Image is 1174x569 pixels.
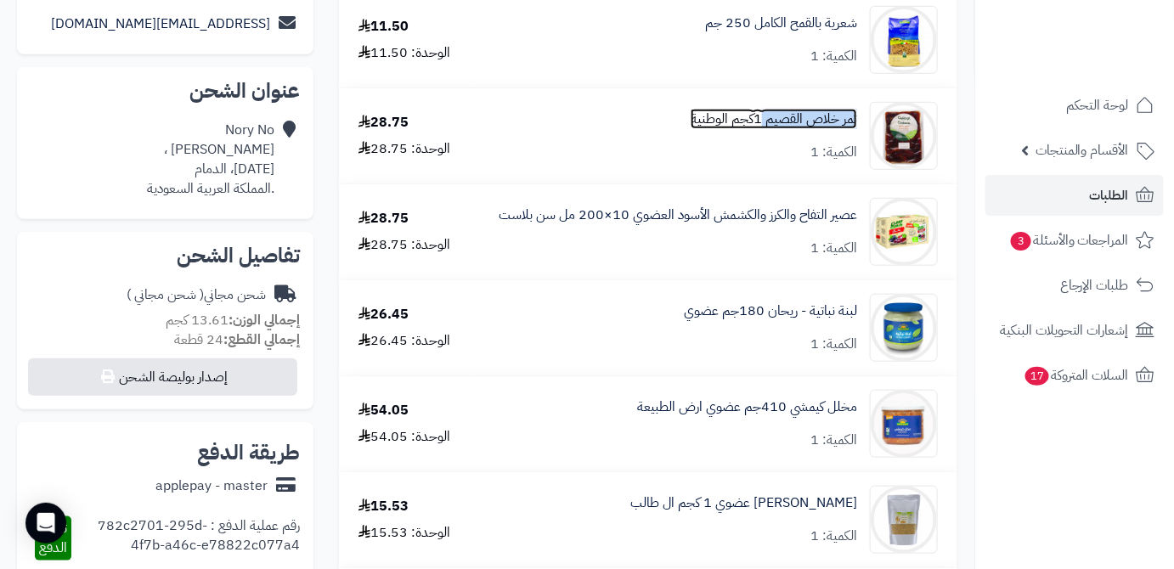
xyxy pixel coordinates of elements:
[871,294,937,362] img: 1eca20e3-00c3-4b84-b813-3b3cc4940f9a-90x90.jpeg
[1036,138,1129,162] span: الأقسام والمنتجات
[1025,367,1049,386] span: 17
[1000,318,1129,342] span: إشعارات التحويلات البنكية
[810,239,857,258] div: الكمية: 1
[358,401,409,420] div: 54.05
[871,486,937,554] img: 1685016937-rFPJgflA4HjKITA6MwbVnCwVZZzYgbqWdaiJMXTh-90x90.jpg
[127,284,204,305] span: ( شحن مجاني )
[871,198,937,266] img: apple-cherry-blackcurrant-pack-90x90.jpg
[810,431,857,450] div: الكمية: 1
[1090,183,1129,207] span: الطلبات
[358,235,450,255] div: الوحدة: 28.75
[630,493,857,513] a: [PERSON_NAME] عضوي 1 كجم ال طالب
[358,209,409,228] div: 28.75
[31,245,300,266] h2: تفاصيل الشحن
[1060,273,1129,297] span: طلبات الإرجاع
[985,220,1164,261] a: المراجعات والأسئلة3
[358,331,450,351] div: الوحدة: 26.45
[985,175,1164,216] a: الطلبات
[358,113,409,132] div: 28.75
[197,442,300,463] h2: طريقة الدفع
[358,427,450,447] div: الوحدة: 54.05
[358,305,409,324] div: 26.45
[51,14,270,34] a: [EMAIL_ADDRESS][DOMAIN_NAME]
[1024,363,1129,387] span: السلات المتروكة
[127,285,266,305] div: شحن مجاني
[985,265,1164,306] a: طلبات الإرجاع
[637,397,857,417] a: مخلل كيمشي 410جم عضوي ارض الطبيعة
[684,301,857,321] a: لبنة نباتية - ريحان 180جم عضوي
[71,516,300,561] div: رقم عملية الدفع : 782c2701-295d-4f7b-a46c-e78822c077a4
[1011,232,1031,251] span: 3
[358,497,409,516] div: 15.53
[358,43,450,63] div: الوحدة: 11.50
[1058,46,1158,82] img: logo-2.png
[691,110,857,129] a: تمر خلاص القصيم 1كجم الوطنية
[705,14,857,33] a: شعرية بالقمح الكامل 250 جم
[25,503,66,544] div: Open Intercom Messenger
[1009,228,1129,252] span: المراجعات والأسئلة
[358,139,450,159] div: الوحدة: 28.75
[871,6,937,74] img: whole-wheat_cappellini-2-90x90.jpg
[31,81,300,101] h2: عنوان الشحن
[985,310,1164,351] a: إشعارات التحويلات البنكية
[155,476,268,496] div: applepay - master
[174,330,300,350] small: 24 قطعة
[985,85,1164,126] a: لوحة التحكم
[358,17,409,37] div: 11.50
[358,523,450,543] div: الوحدة: 15.53
[223,330,300,350] strong: إجمالي القطع:
[871,102,937,170] img: 1714234255-6281062551943-90x90.jpg
[166,310,300,330] small: 13.61 كجم
[871,390,937,458] img: 1655724271-raw-kimchi_1-90x90.jpg
[985,355,1164,396] a: السلات المتروكة17
[810,335,857,354] div: الكمية: 1
[229,310,300,330] strong: إجمالي الوزن:
[499,206,857,225] a: عصير التفاح والكرز والكشمش الأسود العضوي 10×200 مل سن بلاست
[810,143,857,162] div: الكمية: 1
[1066,93,1129,117] span: لوحة التحكم
[147,121,274,198] div: Nory No [PERSON_NAME] ، [DATE]، الدمام .المملكة العربية السعودية
[810,47,857,66] div: الكمية: 1
[810,527,857,546] div: الكمية: 1
[28,358,297,396] button: إصدار بوليصة الشحن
